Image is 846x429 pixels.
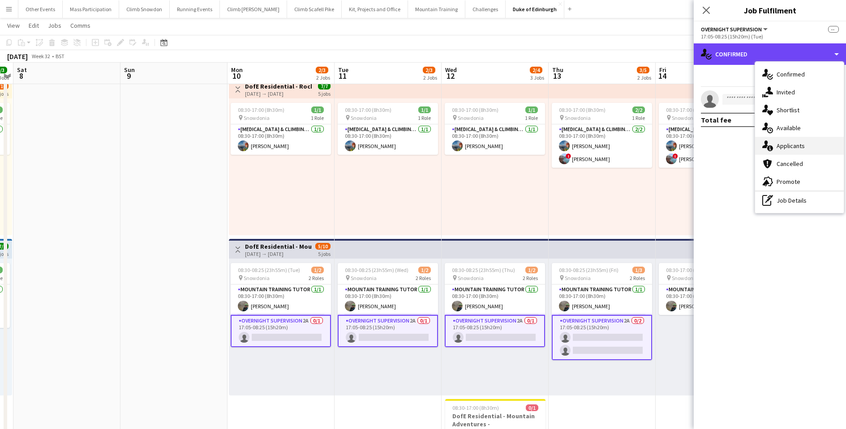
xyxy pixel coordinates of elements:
span: 1/2 [418,267,431,273]
a: Edit [25,20,43,31]
button: Overnight Supervision [701,26,769,33]
span: Snowdonia [351,275,377,281]
app-job-card: 08:30-08:25 (23h55m) (Tue)1/2 Snowdonia2 RolesMountain Training Tutor1/108:30-17:00 (8h30m)[PERSO... [231,263,331,347]
span: 08:30-08:25 (23h55m) (Fri) [559,267,618,273]
app-card-role: Mountain Training Tutor1/108:30-17:00 (8h30m)[PERSON_NAME] [338,285,438,315]
app-card-role: Mountain Training Tutor1/108:30-17:00 (8h30m)[PERSON_NAME] [552,285,652,315]
div: 17:05-08:25 (15h20m) (Tue) [701,33,839,40]
app-job-card: 08:30-08:25 (23h55m) (Fri)1/3 Snowdonia2 RolesMountain Training Tutor1/108:30-17:00 (8h30m)[PERSO... [552,263,652,360]
button: Mass Participation [63,0,119,18]
span: 08:30-08:25 (23h55m) (Wed) [345,267,408,273]
div: Confirmed [755,65,844,83]
div: Available [755,119,844,137]
app-card-role: [MEDICAL_DATA] & Climbing Instructor1/108:30-17:00 (8h30m)[PERSON_NAME] [231,124,331,155]
span: Jobs [48,21,61,30]
div: 3 Jobs [530,74,544,81]
span: 5/10 [315,243,331,250]
span: Snowdonia [565,115,591,121]
span: 08:30-17:00 (8h30m) [238,106,284,113]
button: Climb Scafell Pike [287,0,342,18]
span: 08:30-17:00 (8h30m) [559,106,606,113]
span: 10 [230,71,243,81]
div: Total fee [701,115,731,124]
app-job-card: 08:30-17:00 (8h30m)1/1 Snowdonia1 Role[MEDICAL_DATA] & Climbing Instructor1/108:30-17:00 (8h30m)[... [445,103,545,155]
h3: DofE Residential - Mountain Adventures - [245,242,312,251]
span: 2/3 [423,67,435,73]
span: 14 [658,71,666,81]
div: 5 jobs [318,89,331,97]
span: 12 [444,71,457,81]
span: 1/1 [525,106,538,113]
button: Climb [PERSON_NAME] [220,0,287,18]
span: 2 Roles [416,275,431,281]
span: 2/4 [530,67,542,73]
span: 1 Role [632,115,645,121]
span: Fri [659,66,666,74]
span: 2 Roles [523,275,538,281]
span: 8 [16,71,27,81]
button: Other Events [18,0,63,18]
span: View [7,21,20,30]
span: 1 Role [311,115,324,121]
span: 08:30-17:00 (8h30m) [666,267,713,273]
span: 08:30-17:00 (8h30m) [452,106,498,113]
app-card-role: Overnight Supervision2A0/117:05-08:25 (15h20m) [338,315,438,347]
h3: Job Fulfilment [694,4,846,16]
app-job-card: 08:30-17:00 (8h30m)1/1 Snowdonia1 Role[MEDICAL_DATA] & Climbing Instructor1/108:30-17:00 (8h30m)[... [231,103,331,155]
span: Comms [70,21,90,30]
app-card-role: Overnight Supervision2A0/117:05-08:25 (15h20m) [445,315,545,347]
div: 08:30-17:00 (8h30m)1/1 Snowdonia1 RoleMountain Training Tutor1/108:30-17:00 (8h30m)[PERSON_NAME] [659,263,759,315]
span: 0/1 [526,404,538,411]
app-card-role: Overnight Supervision2A0/217:05-08:25 (15h20m) [552,315,652,360]
app-card-role: Mountain Training Tutor1/108:30-17:00 (8h30m)[PERSON_NAME] [659,285,759,315]
span: ! [566,153,571,159]
button: Climb Snowdon [119,0,170,18]
button: Mountain Training [408,0,465,18]
div: Promote [755,173,844,191]
span: Tue [338,66,348,74]
span: 1/3 [632,267,645,273]
span: Snowdonia [565,275,591,281]
span: 3/5 [637,67,649,73]
span: 1/2 [311,267,324,273]
h3: DofE Residential - Rock Climbing - [245,82,312,90]
span: 1/2 [525,267,538,273]
span: Snowdonia [244,275,270,281]
span: 1/1 [311,106,324,113]
app-job-card: 08:30-17:00 (8h30m)2/2 Snowdonia1 Role[MEDICAL_DATA] & Climbing Instructor2/208:30-17:00 (8h30m)[... [552,103,652,168]
button: Running Events [170,0,220,18]
button: Challenges [465,0,506,18]
div: Confirmed [694,43,846,65]
div: Cancelled [755,155,844,173]
app-card-role: [MEDICAL_DATA] & Climbing Instructor1/108:30-17:00 (8h30m)[PERSON_NAME] [338,124,438,155]
span: 7/7 [318,83,331,89]
span: 2/3 [316,67,328,73]
span: 08:30-08:25 (23h55m) (Tue) [238,267,300,273]
app-job-card: 08:30-08:25 (23h55m) (Wed)1/2 Snowdonia2 RolesMountain Training Tutor1/108:30-17:00 (8h30m)[PERSO... [338,263,438,347]
span: 2/2 [632,106,645,113]
app-card-role: [MEDICAL_DATA] & Climbing Instructor2/208:30-17:00 (8h30m)[PERSON_NAME]![PERSON_NAME] [659,124,759,168]
span: 08:30-08:25 (23h55m) (Thu) [452,267,515,273]
app-job-card: 08:30-17:00 (8h30m)1/1 Snowdonia1 Role[MEDICAL_DATA] & Climbing Instructor1/108:30-17:00 (8h30m)[... [338,103,438,155]
a: Jobs [44,20,65,31]
div: [DATE] → [DATE] [245,90,312,97]
span: 11 [337,71,348,81]
div: 2 Jobs [637,74,651,81]
div: [DATE] → [DATE] [245,251,312,257]
div: 5 jobs [318,250,331,257]
a: Comms [67,20,94,31]
span: 2 Roles [309,275,324,281]
span: Snowdonia [458,115,484,121]
app-job-card: 08:30-17:00 (8h30m)2/2 Snowdonia1 Role[MEDICAL_DATA] & Climbing Instructor2/208:30-17:00 (8h30m)[... [659,103,759,168]
app-card-role: Overnight Supervision2A0/117:05-08:25 (15h20m) [231,315,331,347]
app-job-card: 08:30-08:25 (23h55m) (Thu)1/2 Snowdonia2 RolesMountain Training Tutor1/108:30-17:00 (8h30m)[PERSO... [445,263,545,347]
span: Mon [231,66,243,74]
app-card-role: [MEDICAL_DATA] & Climbing Instructor1/108:30-17:00 (8h30m)[PERSON_NAME] [445,124,545,155]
